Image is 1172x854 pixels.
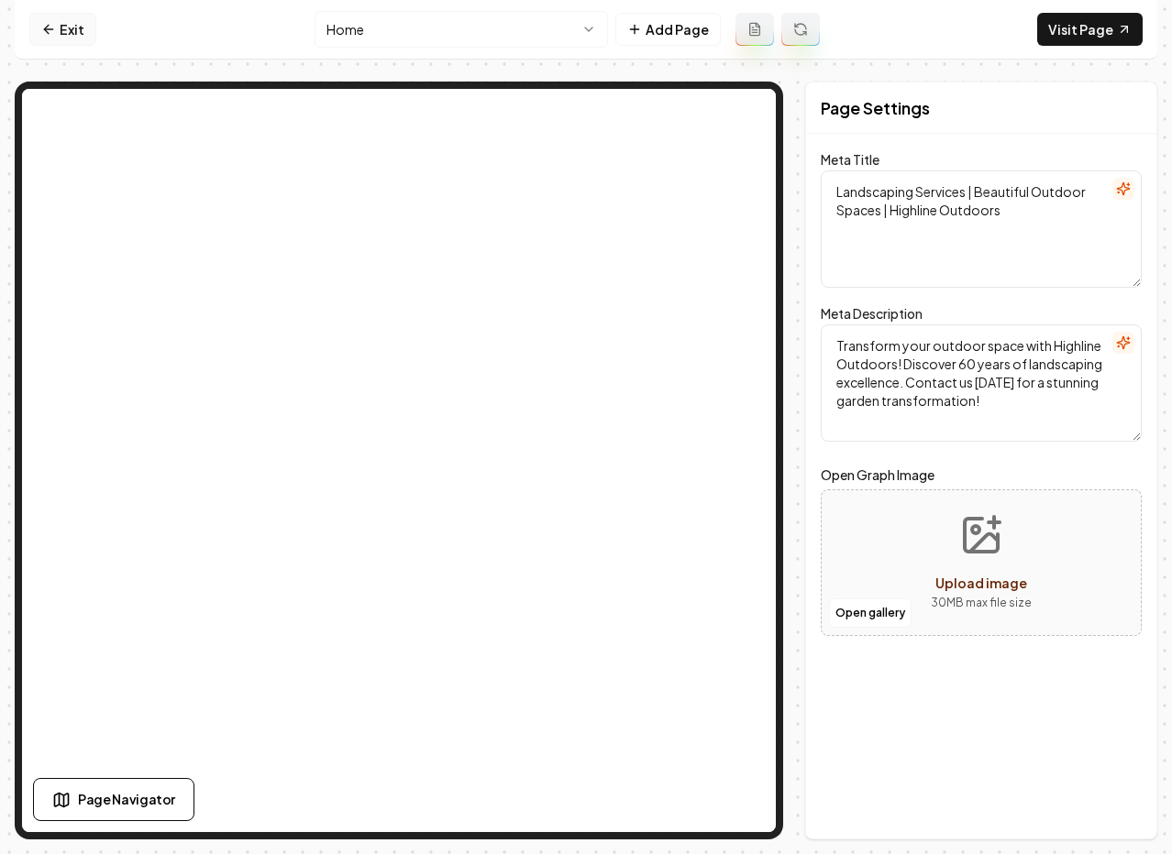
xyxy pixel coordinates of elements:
[821,305,923,322] label: Meta Description
[29,13,96,46] a: Exit
[781,13,820,46] button: Regenerate page
[1037,13,1143,46] a: Visit Page
[821,95,930,121] h2: Page Settings
[829,598,912,628] button: Open gallery
[735,13,774,46] button: Add admin page prompt
[931,594,1032,612] p: 30 MB max file size
[935,575,1027,591] span: Upload image
[821,464,1142,486] label: Open Graph Image
[615,13,721,46] button: Add Page
[78,790,175,809] span: Page Navigator
[33,778,194,821] button: Page Navigator
[916,498,1046,627] button: Upload image
[821,151,879,168] label: Meta Title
